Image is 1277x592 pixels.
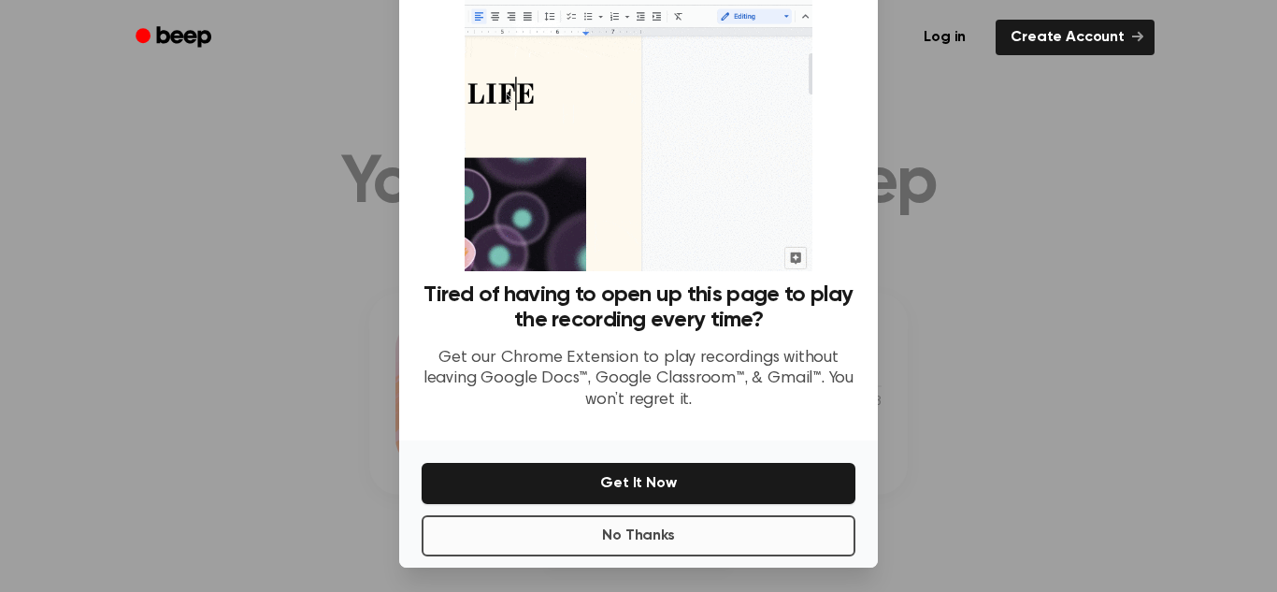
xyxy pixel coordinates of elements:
[905,16,984,59] a: Log in
[422,348,855,412] p: Get our Chrome Extension to play recordings without leaving Google Docs™, Google Classroom™, & Gm...
[422,463,855,504] button: Get It Now
[996,20,1155,55] a: Create Account
[422,515,855,556] button: No Thanks
[122,20,228,56] a: Beep
[422,282,855,333] h3: Tired of having to open up this page to play the recording every time?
